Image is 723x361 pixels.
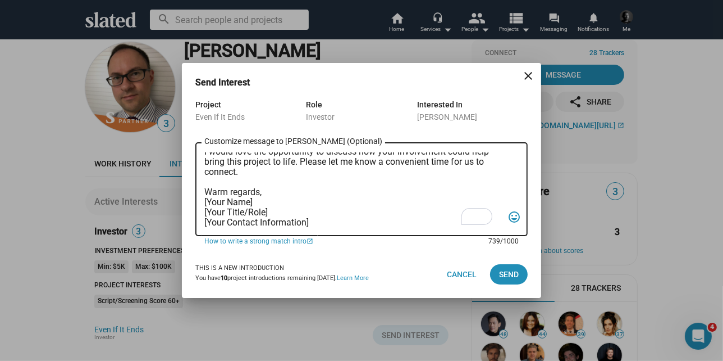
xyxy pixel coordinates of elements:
[306,237,313,246] mat-icon: open_in_new
[195,274,369,283] div: You have project introductions remaining [DATE].
[417,111,528,123] div: [PERSON_NAME]
[195,76,266,88] h3: Send Interest
[417,98,528,111] div: Interested In
[507,209,521,226] mat-icon: tag_faces
[521,69,535,83] mat-icon: close
[306,111,417,123] div: Investor
[306,98,417,111] div: Role
[490,264,528,285] button: Send
[195,264,284,272] strong: This is a new introduction
[447,264,477,285] span: Cancel
[195,98,306,111] div: Project
[195,111,306,123] div: Even If It Ends
[221,274,227,282] b: 10
[499,264,519,285] span: Send
[488,237,519,246] mat-hint: 739/1000
[204,236,481,246] a: How to write a strong match intro
[337,274,369,282] a: Learn More
[438,264,486,285] button: Cancel
[204,152,503,227] textarea: To enrich screen reader interactions, please activate Accessibility in Grammarly extension settings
